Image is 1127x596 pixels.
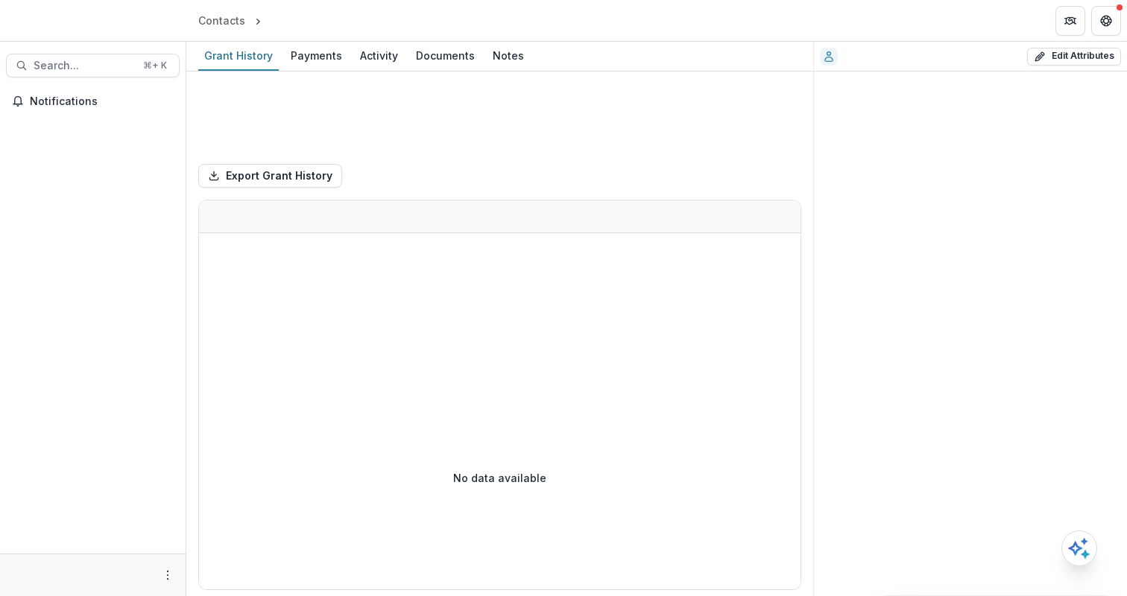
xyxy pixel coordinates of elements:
a: Activity [354,42,404,71]
div: ⌘ + K [140,57,170,74]
button: Partners [1055,6,1085,36]
a: Notes [487,42,530,71]
nav: breadcrumb [192,10,328,31]
button: Open AI Assistant [1061,530,1097,566]
a: Contacts [192,10,251,31]
span: Notifications [30,95,174,108]
div: Notes [487,45,530,66]
span: Search... [34,60,134,72]
a: Documents [410,42,481,71]
div: Activity [354,45,404,66]
button: Export Grant History [198,164,342,188]
button: Search... [6,54,180,77]
p: No data available [453,470,546,486]
button: Get Help [1091,6,1121,36]
div: Documents [410,45,481,66]
button: Edit Attributes [1027,48,1121,66]
a: Grant History [198,42,279,71]
button: More [159,566,177,584]
button: Notifications [6,89,180,113]
div: Contacts [198,13,245,28]
div: Payments [285,45,348,66]
a: Payments [285,42,348,71]
div: Grant History [198,45,279,66]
